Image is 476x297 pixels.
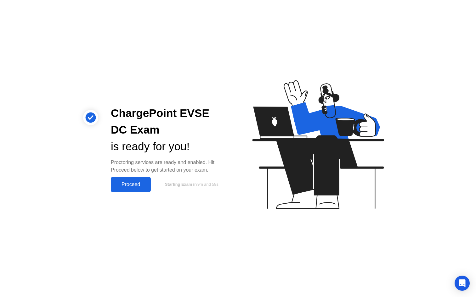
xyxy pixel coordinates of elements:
[197,182,218,187] span: 9m and 58s
[455,276,470,291] div: Open Intercom Messenger
[111,138,228,155] div: is ready for you!
[154,179,228,190] button: Starting Exam in9m and 58s
[111,159,228,174] div: Proctoring services are ready and enabled. Hit Proceed below to get started on your exam.
[111,177,151,192] button: Proceed
[111,105,228,138] div: ChargePoint EVSE DC Exam
[113,182,149,187] div: Proceed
